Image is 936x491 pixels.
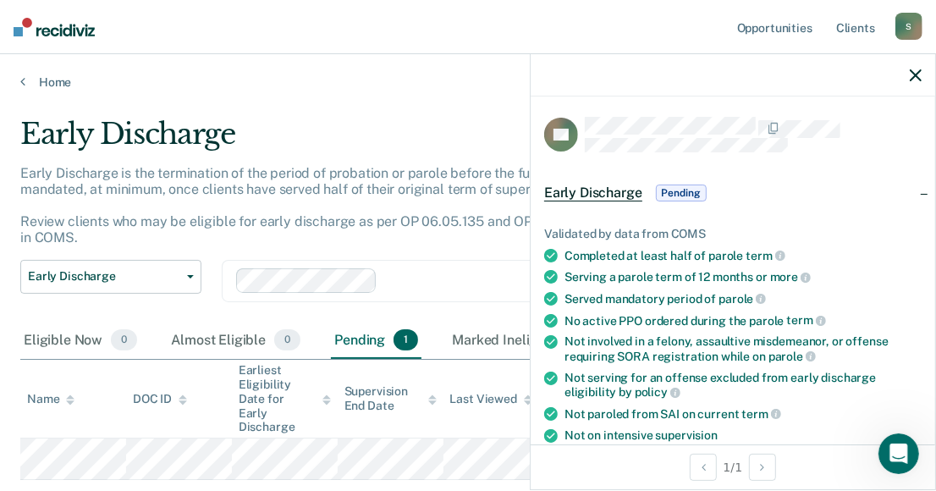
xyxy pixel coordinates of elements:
span: 0 [111,329,137,351]
p: Early Discharge is the termination of the period of probation or parole before the full-term disc... [20,165,854,246]
div: Not paroled from SAI on current [564,406,922,422]
a: Home [20,74,916,90]
span: term [786,313,825,327]
div: Earliest Eligibility Date for Early Discharge [239,363,331,434]
div: Not serving for an offense excluded from early discharge eligibility by [564,371,922,400]
div: Not involved in a felony, assaultive misdemeanor, or offense requiring SORA registration while on [564,334,922,363]
div: Early DischargePending [531,166,935,220]
div: Completed at least half of parole [564,248,922,263]
div: Not on intensive [564,428,922,443]
iframe: Intercom live chat [878,433,919,474]
div: Name [27,392,74,406]
span: Early Discharge [28,269,180,284]
span: Early Discharge [544,185,642,201]
span: term [746,249,785,262]
div: Serving a parole term of 12 months or [564,269,922,284]
div: Supervision End Date [344,384,437,413]
span: policy [635,385,680,399]
div: Marked Ineligible [449,323,600,360]
span: term [742,407,781,421]
span: parole [768,350,816,363]
span: supervision [656,428,718,442]
div: Pending [331,323,421,360]
div: Last Viewed [450,392,532,406]
span: 0 [274,329,300,351]
div: Validated by data from COMS [544,227,922,241]
button: Previous Opportunity [690,454,717,481]
button: Next Opportunity [749,454,776,481]
span: 1 [394,329,418,351]
div: No active PPO ordered during the parole [564,313,922,328]
div: Served mandatory period of [564,291,922,306]
span: Pending [656,185,707,201]
div: Early Discharge [20,117,862,165]
div: S [895,13,922,40]
div: Eligible Now [20,323,140,360]
span: more [770,270,811,284]
div: Almost Eligible [168,323,304,360]
div: 1 / 1 [531,444,935,489]
div: DOC ID [133,392,187,406]
span: parole [719,292,766,306]
img: Recidiviz [14,18,95,36]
